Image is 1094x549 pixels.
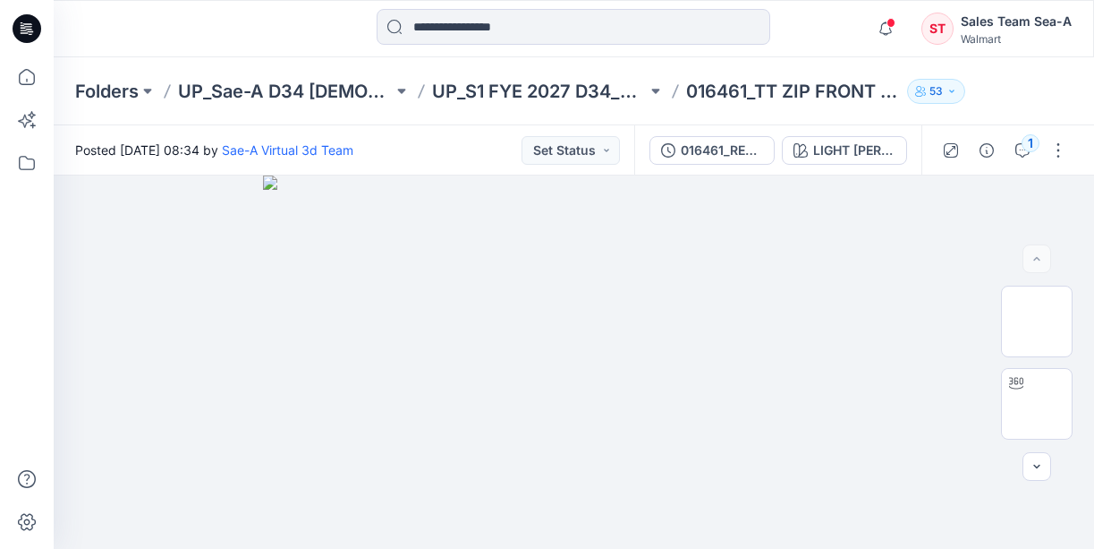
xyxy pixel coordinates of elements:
div: 016461_REV1_FULL COLORWAYS [681,141,763,160]
a: UP_Sae-A D34 [DEMOGRAPHIC_DATA] Knit Tops [178,79,393,104]
img: eyJhbGciOiJIUzI1NiIsImtpZCI6IjAiLCJzbHQiOiJzZXMiLCJ0eXAiOiJKV1QifQ.eyJkYXRhIjp7InR5cGUiOiJzdG9yYW... [263,176,886,549]
a: Sae-A Virtual 3d Team [222,142,353,158]
a: UP_S1 FYE 2027 D34_Missy Tops_Sae-A [432,79,647,104]
div: LIGHT GREY HEATHER [813,141,895,160]
div: Walmart [961,32,1072,46]
button: 016461_REV1_FULL COLORWAYS [649,136,775,165]
button: 53 [907,79,965,104]
p: 53 [929,81,943,101]
span: Posted [DATE] 08:34 by [75,141,353,159]
button: Details [972,136,1001,165]
div: ST [921,13,954,45]
div: 1 [1022,134,1039,152]
button: LIGHT [PERSON_NAME] [782,136,907,165]
a: Folders [75,79,139,104]
div: Sales Team Sea-A [961,11,1072,32]
p: 016461_TT ZIP FRONT HOODIE [686,79,901,104]
button: 1 [1008,136,1037,165]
